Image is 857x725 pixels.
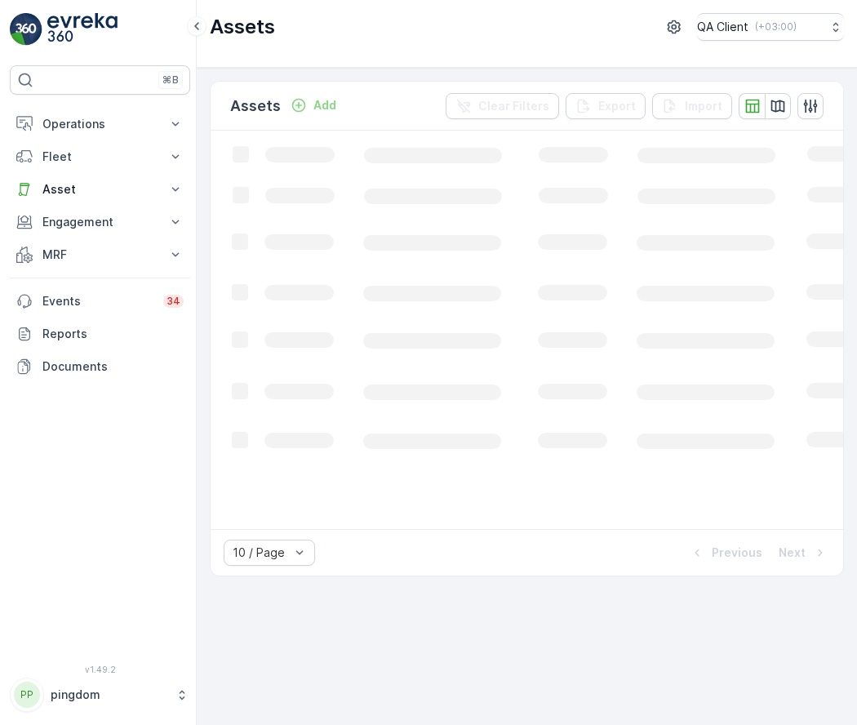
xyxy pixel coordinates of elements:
[566,93,646,119] button: Export
[687,543,764,563] button: Previous
[10,665,190,674] span: v 1.49.2
[10,108,190,140] button: Operations
[42,358,184,375] p: Documents
[42,214,158,230] p: Engagement
[446,93,559,119] button: Clear Filters
[42,247,158,263] p: MRF
[14,682,40,708] div: PP
[167,295,180,308] p: 34
[478,98,549,114] p: Clear Filters
[284,96,343,115] button: Add
[10,238,190,271] button: MRF
[10,173,190,206] button: Asset
[697,19,748,35] p: QA Client
[42,293,153,309] p: Events
[712,545,762,561] p: Previous
[42,326,184,342] p: Reports
[230,95,281,118] p: Assets
[779,545,806,561] p: Next
[10,678,190,712] button: PPpingdom
[10,285,190,318] a: Events34
[777,543,830,563] button: Next
[162,73,179,87] p: ⌘B
[10,206,190,238] button: Engagement
[10,13,42,46] img: logo
[51,687,167,703] p: pingdom
[42,116,158,132] p: Operations
[685,98,722,114] p: Import
[47,13,118,46] img: logo_light-DOdMpM7g.png
[42,181,158,198] p: Asset
[598,98,636,114] p: Export
[755,20,797,33] p: ( +03:00 )
[42,149,158,165] p: Fleet
[210,14,275,40] p: Assets
[10,140,190,173] button: Fleet
[313,97,336,113] p: Add
[10,350,190,383] a: Documents
[652,93,732,119] button: Import
[697,13,844,41] button: QA Client(+03:00)
[10,318,190,350] a: Reports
